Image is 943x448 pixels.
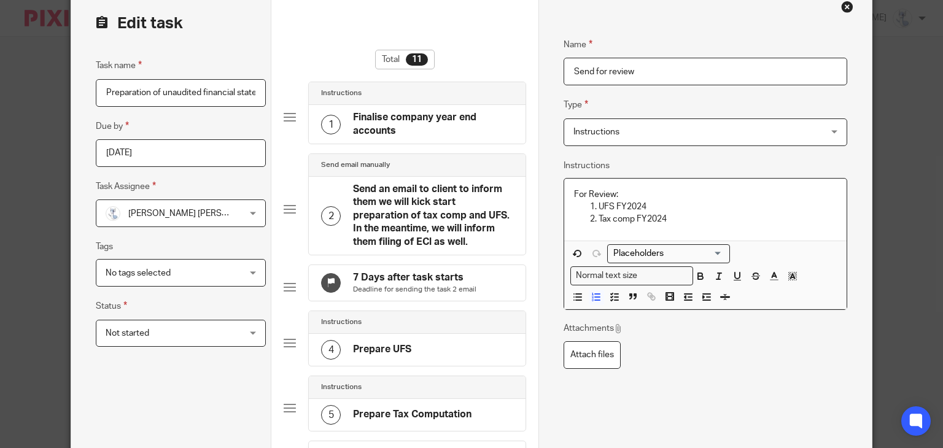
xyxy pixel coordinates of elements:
div: 11 [406,53,428,66]
span: Not started [106,329,149,338]
label: Type [564,98,588,112]
img: images.jfif [106,206,120,221]
h4: Send an email to client to inform them we will kick start preparation of tax comp and UFS. In the... [353,183,513,249]
input: Search for option [642,269,686,282]
h4: Instructions [321,88,362,98]
div: 2 [321,206,341,226]
h4: 7 Days after task starts [353,271,476,284]
h4: Prepare Tax Computation [353,408,471,421]
span: Instructions [573,128,619,136]
p: Deadline for sending the task 2 email [353,285,476,295]
div: Search for option [607,244,730,263]
label: Attach files [564,341,621,369]
label: Task name [96,58,142,72]
div: Placeholders [607,244,730,263]
div: Text styles [570,266,693,285]
label: Due by [96,119,129,133]
div: Close this dialog window [841,1,853,13]
h4: Prepare UFS [353,343,411,356]
div: 1 [321,115,341,134]
div: 4 [321,340,341,360]
h2: Edit task [96,13,266,34]
label: Tags [96,241,113,253]
span: [PERSON_NAME] [PERSON_NAME] [128,209,265,218]
p: UFS FY2024 [599,201,837,213]
span: No tags selected [106,269,171,277]
p: For Review: [574,188,837,201]
h4: Finalise company year end accounts [353,111,513,137]
input: Search for option [609,247,723,260]
h4: Instructions [321,382,362,392]
label: Task Assignee [96,179,156,193]
span: Normal text size [573,269,640,282]
label: Name [564,37,592,52]
h4: Instructions [321,317,362,327]
label: Instructions [564,160,610,172]
p: Tax comp FY2024 [599,213,837,225]
div: 5 [321,405,341,425]
p: Attachments [564,322,623,334]
div: Search for option [570,266,693,285]
h4: Send email manually [321,160,390,170]
div: Total [375,50,435,69]
input: Pick a date [96,139,266,167]
label: Status [96,299,127,313]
